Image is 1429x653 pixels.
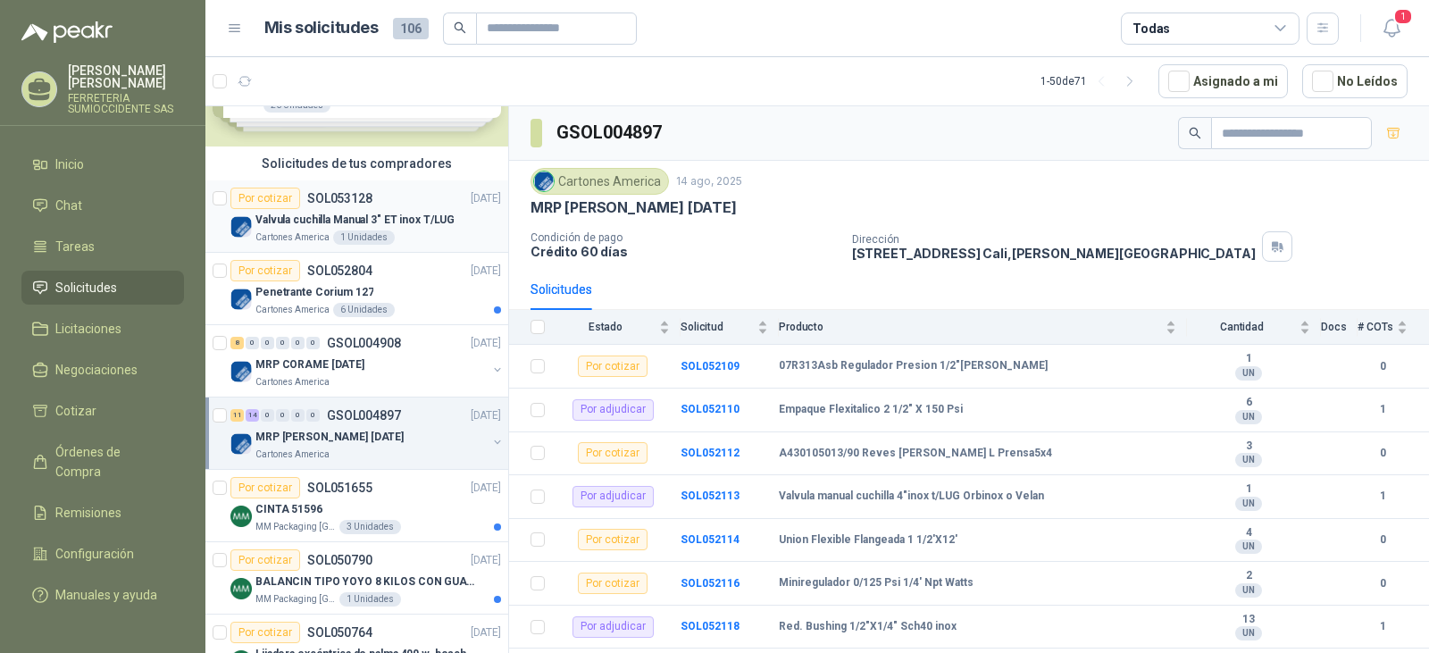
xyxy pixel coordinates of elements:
div: Por adjudicar [572,399,654,421]
a: Tareas [21,230,184,264]
span: Órdenes de Compra [55,442,167,481]
span: Remisiones [55,503,121,523]
a: SOL052110 [681,403,740,415]
p: SOL053128 [307,192,372,205]
p: MM Packaging [GEOGRAPHIC_DATA] [255,592,336,607]
p: 14 ago, 2025 [676,173,742,190]
div: Todas [1132,19,1170,38]
span: Chat [55,196,82,215]
p: MM Packaging [GEOGRAPHIC_DATA] [255,520,336,534]
img: Company Logo [534,172,554,191]
p: Dirección [852,233,1256,246]
div: Por cotizar [230,260,300,281]
div: Por cotizar [578,529,648,550]
p: Cartones America [255,375,330,389]
div: UN [1235,410,1262,424]
div: 0 [276,337,289,349]
p: [STREET_ADDRESS] Cali , [PERSON_NAME][GEOGRAPHIC_DATA] [852,246,1256,261]
b: 0 [1358,358,1408,375]
div: UN [1235,583,1262,598]
div: Por adjudicar [572,486,654,507]
div: 0 [276,409,289,422]
a: SOL052116 [681,577,740,590]
p: GSOL004897 [327,409,401,422]
div: Por cotizar [578,442,648,464]
p: MRP [PERSON_NAME] [DATE] [255,429,404,446]
div: Por cotizar [230,622,300,643]
button: 1 [1375,13,1408,45]
span: search [1189,127,1201,139]
div: Por cotizar [230,188,300,209]
a: Remisiones [21,496,184,530]
div: 0 [261,409,274,422]
div: 1 Unidades [339,592,401,607]
a: Por cotizarSOL053128[DATE] Company LogoValvula cuchilla Manual 3" ET inox T/LUGCartones America1 ... [205,180,508,253]
p: [DATE] [471,190,501,207]
p: FERRETERIA SUMIOCCIDENTE SAS [68,93,184,114]
b: Valvula manual cuchilla 4"inox t/LUG Orbinox o Velan [779,490,1044,504]
img: Company Logo [230,289,252,310]
b: 07R313Asb Regulador Presion 1/2"[PERSON_NAME] [779,359,1048,373]
a: Cotizar [21,394,184,428]
b: A430105013/90 Reves [PERSON_NAME] L Prensa5x4 [779,447,1052,461]
b: 4 [1187,526,1310,540]
img: Company Logo [230,506,252,527]
a: SOL052109 [681,360,740,373]
p: Cartones America [255,448,330,462]
div: UN [1235,366,1262,381]
a: Inicio [21,147,184,181]
div: 0 [261,337,274,349]
span: Producto [779,321,1162,333]
p: MRP CORAME [DATE] [255,356,364,373]
a: Manuales y ayuda [21,578,184,612]
p: [DATE] [471,263,501,280]
span: Estado [556,321,656,333]
div: Por cotizar [230,549,300,571]
a: 11 14 0 0 0 0 GSOL004897[DATE] Company LogoMRP [PERSON_NAME] [DATE]Cartones America [230,405,505,462]
h1: Mis solicitudes [264,15,379,41]
span: Licitaciones [55,319,121,339]
div: 0 [246,337,259,349]
a: Chat [21,188,184,222]
p: Condición de pago [531,231,838,244]
p: GSOL004908 [327,337,401,349]
div: Cartones America [531,168,669,195]
a: Por cotizarSOL050790[DATE] Company LogoBALANCIN TIPO YOYO 8 KILOS CON GUAYA ACERO INOXMM Packagin... [205,542,508,615]
img: Logo peakr [21,21,113,43]
th: Docs [1321,310,1358,345]
a: SOL052118 [681,620,740,632]
p: Valvula cuchilla Manual 3" ET inox T/LUG [255,212,455,229]
span: Cantidad [1187,321,1296,333]
b: Empaque Flexitalico 2 1/2" X 150 Psi [779,403,963,417]
p: [DATE] [471,480,501,497]
div: Por cotizar [230,477,300,498]
b: 1 [1187,482,1310,497]
a: SOL052112 [681,447,740,459]
a: SOL052114 [681,533,740,546]
p: SOL051655 [307,481,372,494]
p: SOL050764 [307,626,372,639]
div: 8 [230,337,244,349]
a: Configuración [21,537,184,571]
div: Solicitudes de tus compradores [205,147,508,180]
b: 1 [1358,401,1408,418]
a: Por cotizarSOL052804[DATE] Company LogoPenetrante Corium 127Cartones America6 Unidades [205,253,508,325]
b: 13 [1187,613,1310,627]
div: UN [1235,497,1262,511]
b: 6 [1187,396,1310,410]
span: Cotizar [55,401,96,421]
b: 2 [1187,569,1310,583]
b: 1 [1358,488,1408,505]
p: [DATE] [471,335,501,352]
div: Solicitudes [531,280,592,299]
span: Negociaciones [55,360,138,380]
img: Company Logo [230,216,252,238]
b: 3 [1187,440,1310,454]
span: # COTs [1358,321,1393,333]
b: Miniregulador 0/125 Psi 1/4' Npt Watts [779,576,974,590]
th: Solicitud [681,310,779,345]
